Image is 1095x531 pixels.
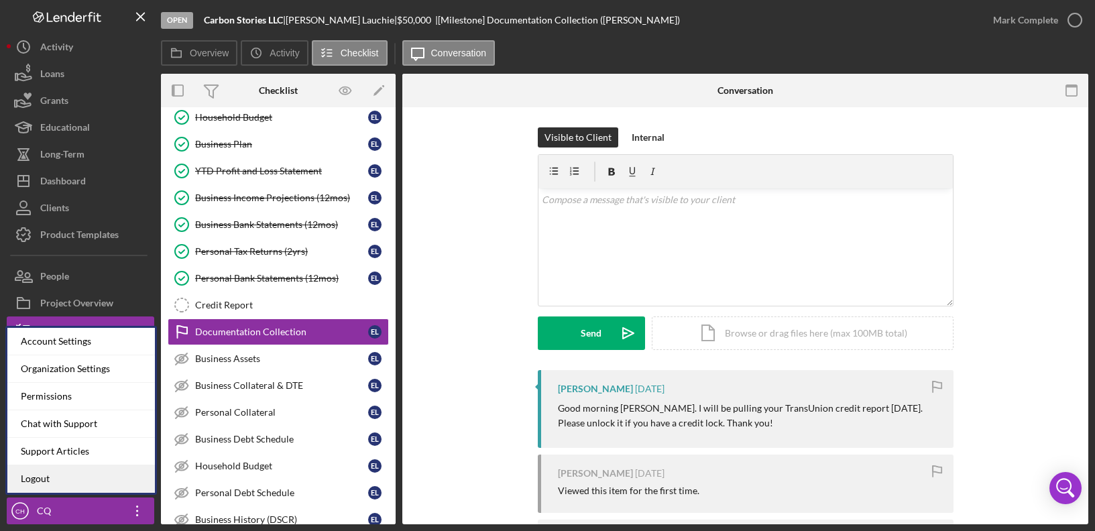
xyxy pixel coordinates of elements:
[544,127,612,147] div: Visible to Client
[7,221,154,248] button: Product Templates
[980,7,1088,34] button: Mark Complete
[635,383,665,394] time: 2025-09-09 15:07
[168,345,389,372] a: Business AssetsEL
[270,48,299,58] label: Activity
[168,426,389,453] a: Business Debt ScheduleEL
[368,137,382,151] div: E L
[195,166,368,176] div: YTD Profit and Loss Statement
[161,40,237,66] button: Overview
[7,141,154,168] button: Long-Term
[195,327,368,337] div: Documentation Collection
[368,218,382,231] div: E L
[368,325,382,339] div: E L
[312,40,388,66] button: Checklist
[190,48,229,58] label: Overview
[161,12,193,29] div: Open
[40,221,119,251] div: Product Templates
[635,468,665,479] time: 2025-08-26 15:07
[40,114,90,144] div: Educational
[7,263,154,290] a: People
[168,399,389,426] a: Personal CollateralEL
[625,127,671,147] button: Internal
[368,513,382,526] div: E L
[195,112,368,123] div: Household Budget
[168,158,389,184] a: YTD Profit and Loss StatementEL
[259,85,298,96] div: Checklist
[168,453,389,479] a: Household BudgetEL
[241,40,308,66] button: Activity
[40,290,113,320] div: Project Overview
[168,292,389,318] a: Credit Report
[368,245,382,258] div: E L
[993,7,1058,34] div: Mark Complete
[402,40,496,66] button: Conversation
[195,407,368,418] div: Personal Collateral
[435,15,680,25] div: | [Milestone] Documentation Collection ([PERSON_NAME])
[368,379,382,392] div: E L
[7,355,155,383] div: Organization Settings
[168,372,389,399] a: Business Collateral & DTEEL
[7,383,155,410] div: Permissions
[7,34,154,60] button: Activity
[7,316,154,343] button: Checklist
[168,238,389,265] a: Personal Tax Returns (2yrs)EL
[1049,472,1082,504] div: Open Intercom Messenger
[195,380,368,391] div: Business Collateral & DTE
[168,318,389,345] a: Documentation CollectionEL
[7,290,154,316] button: Project Overview
[7,194,154,221] button: Clients
[7,328,155,355] div: Account Settings
[40,34,73,64] div: Activity
[195,353,368,364] div: Business Assets
[204,15,286,25] div: |
[717,85,773,96] div: Conversation
[168,265,389,292] a: Personal Bank Statements (12mos)EL
[368,432,382,446] div: E L
[40,194,69,225] div: Clients
[632,127,665,147] div: Internal
[368,164,382,178] div: E L
[7,438,155,465] a: Support Articles
[195,461,368,471] div: Household Budget
[368,459,382,473] div: E L
[538,127,618,147] button: Visible to Client
[7,114,154,141] button: Educational
[7,168,154,194] button: Dashboard
[7,60,154,87] button: Loans
[15,508,25,515] text: CH
[368,111,382,124] div: E L
[195,246,368,257] div: Personal Tax Returns (2yrs)
[368,352,382,365] div: E L
[40,263,69,293] div: People
[7,497,154,524] button: CHCQ [PERSON_NAME]
[7,410,155,438] div: Chat with Support
[195,219,368,230] div: Business Bank Statements (12mos)
[168,104,389,131] a: Household BudgetEL
[397,14,431,25] span: $50,000
[195,434,368,445] div: Business Debt Schedule
[368,486,382,499] div: E L
[195,487,368,498] div: Personal Debt Schedule
[558,485,699,496] div: Viewed this item for the first time.
[168,184,389,211] a: Business Income Projections (12mos)EL
[286,15,397,25] div: [PERSON_NAME] Lauchie |
[7,87,154,114] button: Grants
[195,273,368,284] div: Personal Bank Statements (12mos)
[558,468,633,479] div: [PERSON_NAME]
[195,192,368,203] div: Business Income Projections (12mos)
[40,168,86,198] div: Dashboard
[538,316,645,350] button: Send
[204,14,283,25] b: Carbon Stories LLC
[368,406,382,419] div: E L
[558,383,633,394] div: [PERSON_NAME]
[40,316,79,347] div: Checklist
[40,60,64,91] div: Loans
[581,316,601,350] div: Send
